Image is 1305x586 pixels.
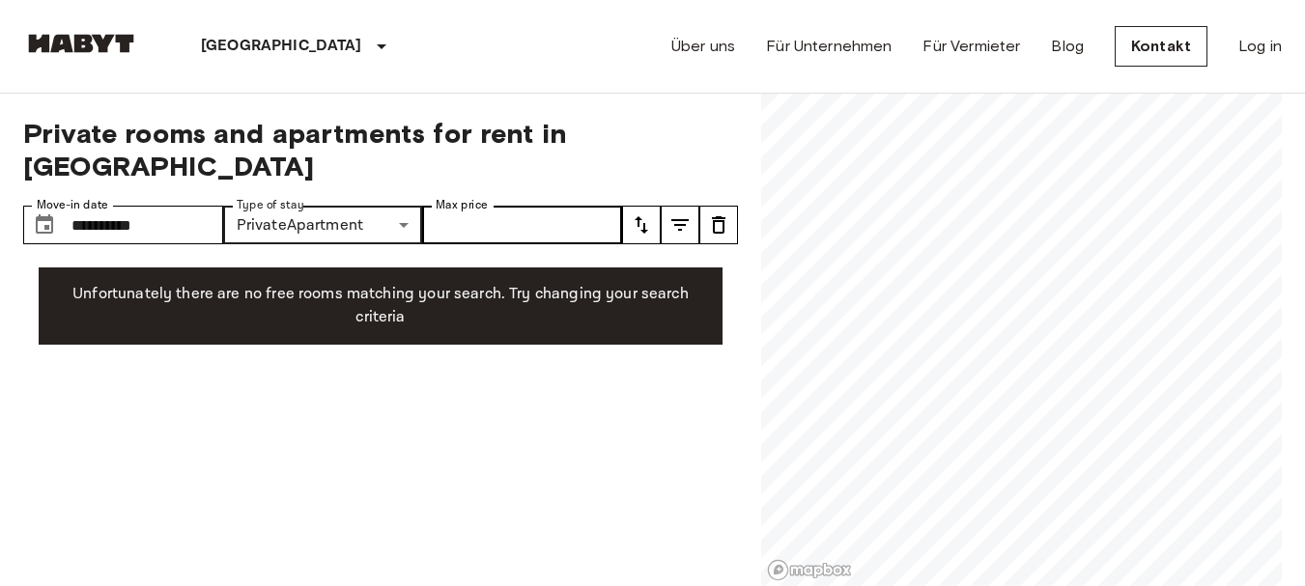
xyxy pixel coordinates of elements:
label: Move-in date [37,197,108,213]
a: Über uns [671,35,735,58]
button: tune [661,206,699,244]
a: Für Vermieter [922,35,1020,58]
label: Type of stay [237,197,304,213]
button: Choose date, selected date is 1 Jan 2026 [25,206,64,244]
a: Für Unternehmen [766,35,892,58]
button: tune [622,206,661,244]
div: PrivateApartment [223,206,423,244]
span: Private rooms and apartments for rent in [GEOGRAPHIC_DATA] [23,117,738,182]
img: Habyt [23,34,139,53]
label: Max price [436,197,488,213]
p: [GEOGRAPHIC_DATA] [201,35,362,58]
button: tune [699,206,738,244]
p: Unfortunately there are no free rooms matching your search. Try changing your search criteria [54,283,707,329]
a: Blog [1051,35,1084,58]
a: Kontakt [1115,26,1207,67]
a: Log in [1238,35,1282,58]
a: Mapbox logo [767,559,852,581]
